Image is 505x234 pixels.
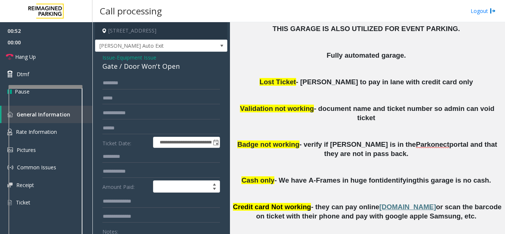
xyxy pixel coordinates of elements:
[314,105,496,122] span: - document name and ticket number so admin can void ticket
[379,204,436,210] a: [DOMAIN_NAME]
[209,181,220,187] span: Increase value
[101,180,151,193] label: Amount Paid:
[102,54,115,61] span: Issue
[117,54,156,61] span: Equipment Issue
[7,112,13,117] img: 'icon'
[299,140,416,148] span: - verify if [PERSON_NAME] is in the
[417,176,491,184] span: this garage is no cash.
[233,203,311,211] span: Credit card Not working
[274,176,382,184] span: - We have A-Frames in huge font
[237,140,299,148] span: Badge not working
[296,78,473,86] span: - [PERSON_NAME] to pay in lane with credit card only
[324,140,499,157] span: portal and that they are not in pass back.
[256,203,504,220] span: or scan the barcode on ticket with their phone and pay with google apple Samsung, etc.
[115,54,156,61] span: -
[416,140,449,149] span: Parkonect
[211,137,220,147] span: Toggle popup
[7,147,13,152] img: 'icon'
[1,106,92,123] a: General Information
[7,199,12,206] img: 'icon'
[7,183,13,187] img: 'icon'
[471,7,496,15] a: Logout
[311,203,379,211] span: - they can pay online
[7,165,13,170] img: 'icon'
[241,176,274,184] span: Cash only
[326,51,406,59] span: Fully automated garage.
[102,61,220,71] div: Gate / Door Won't Open
[379,203,436,211] span: [DOMAIN_NAME]
[95,40,201,52] span: [PERSON_NAME] Auto Exit
[490,7,496,15] img: logout
[95,22,227,40] h4: [STREET_ADDRESS]
[17,70,29,78] span: Dtmf
[7,129,12,135] img: 'icon'
[382,176,417,184] span: identifying
[272,25,460,33] span: THIS GARAGE IS ALSO UTILIZED FOR EVENT PARKING.
[260,78,296,86] span: Lost Ticket
[96,2,166,20] h3: Call processing
[209,187,220,193] span: Decrease value
[15,53,36,61] span: Hang Up
[240,105,314,112] span: Validation not working
[101,137,151,148] label: Ticket Date:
